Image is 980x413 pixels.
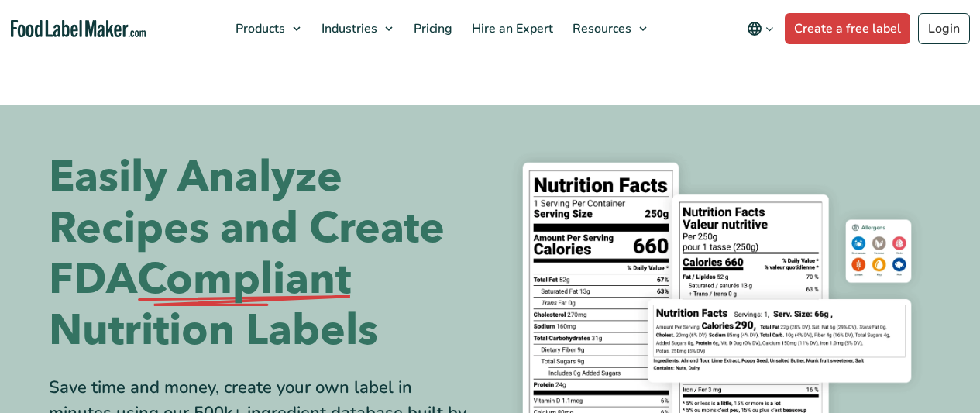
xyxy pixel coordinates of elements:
[231,20,287,37] span: Products
[467,20,555,37] span: Hire an Expert
[317,20,379,37] span: Industries
[568,20,633,37] span: Resources
[11,20,146,38] a: Food Label Maker homepage
[785,13,910,44] a: Create a free label
[409,20,454,37] span: Pricing
[137,254,351,305] span: Compliant
[49,152,479,356] h1: Easily Analyze Recipes and Create FDA Nutrition Labels
[736,13,785,44] button: Change language
[918,13,970,44] a: Login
